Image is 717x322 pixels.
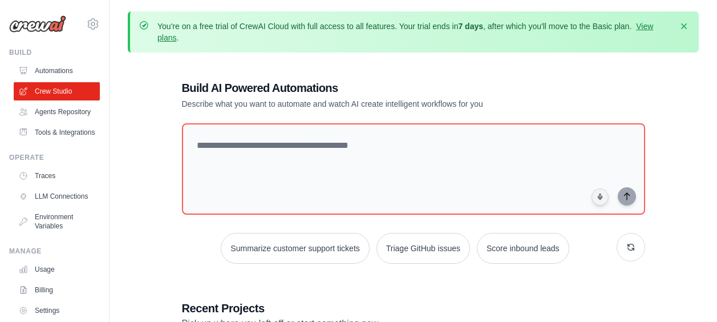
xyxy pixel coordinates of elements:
a: Billing [14,281,100,299]
a: LLM Connections [14,187,100,206]
h3: Recent Projects [182,300,645,316]
a: Tools & Integrations [14,123,100,142]
a: Traces [14,167,100,185]
h1: Build AI Powered Automations [182,80,565,96]
a: Crew Studio [14,82,100,100]
div: Operate [9,153,100,162]
button: Score inbound leads [477,233,569,264]
p: Describe what you want to automate and watch AI create intelligent workflows for you [182,98,565,110]
strong: 7 days [458,22,483,31]
a: Environment Variables [14,208,100,235]
button: Click to speak your automation idea [592,188,609,206]
button: Get new suggestions [617,233,645,261]
a: Usage [14,260,100,279]
a: Automations [14,62,100,80]
div: Build [9,48,100,57]
button: Triage GitHub issues [376,233,470,264]
a: Agents Repository [14,103,100,121]
a: Settings [14,301,100,320]
img: Logo [9,15,66,33]
button: Summarize customer support tickets [221,233,369,264]
p: You're on a free trial of CrewAI Cloud with full access to all features. Your trial ends in , aft... [157,21,671,43]
div: Manage [9,247,100,256]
